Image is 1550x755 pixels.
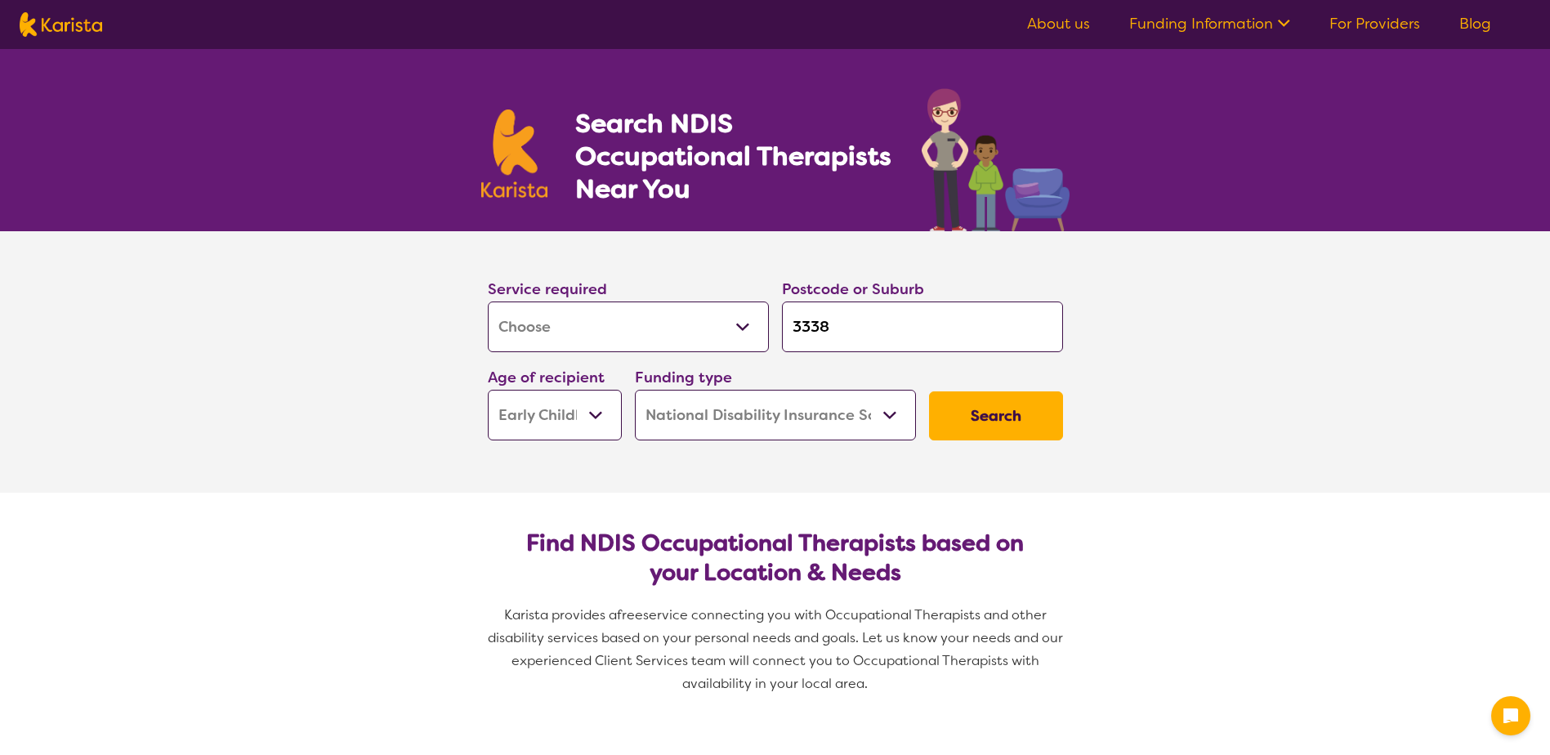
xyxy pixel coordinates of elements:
[617,606,643,623] span: free
[501,529,1050,587] h2: Find NDIS Occupational Therapists based on your Location & Needs
[635,368,732,387] label: Funding type
[575,107,893,205] h1: Search NDIS Occupational Therapists Near You
[1129,14,1290,34] a: Funding Information
[782,302,1063,352] input: Type
[488,606,1066,692] span: service connecting you with Occupational Therapists and other disability services based on your p...
[488,368,605,387] label: Age of recipient
[929,391,1063,440] button: Search
[504,606,617,623] span: Karista provides a
[1027,14,1090,34] a: About us
[481,109,548,198] img: Karista logo
[1329,14,1420,34] a: For Providers
[488,279,607,299] label: Service required
[1459,14,1491,34] a: Blog
[20,12,102,37] img: Karista logo
[922,88,1070,231] img: occupational-therapy
[782,279,924,299] label: Postcode or Suburb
